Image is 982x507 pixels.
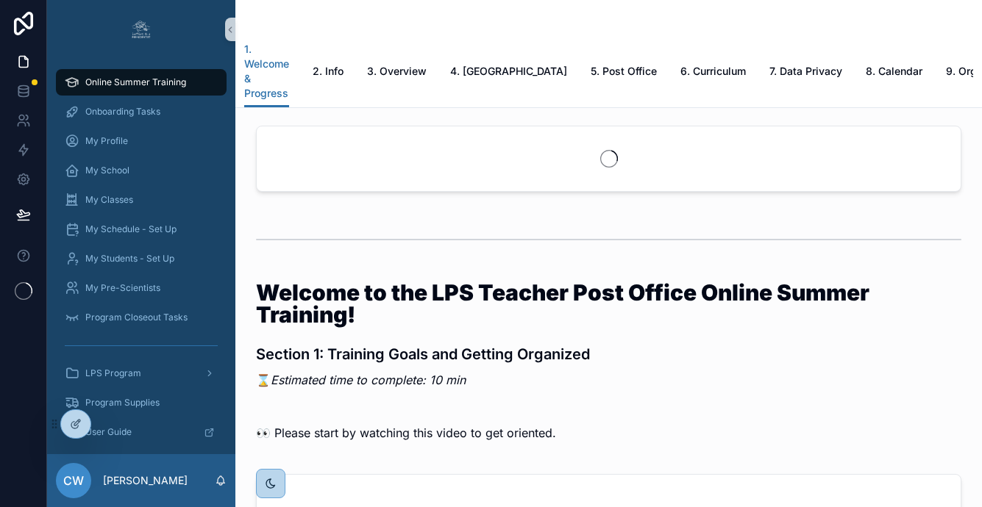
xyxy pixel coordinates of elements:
a: Program Closeout Tasks [56,304,227,331]
em: Estimated time to complete: 10 min [271,373,466,387]
a: My Profile [56,128,227,154]
span: User Guide [85,426,132,438]
p: ⌛ [256,371,961,389]
a: Online Summer Training [56,69,227,96]
img: App logo [129,18,153,41]
div: scrollable content [47,59,235,454]
h1: Welcome to the LPS Teacher Post Office Online Summer Training! [256,281,961,326]
a: My School [56,157,227,184]
a: User Guide [56,419,227,445]
span: 4. [GEOGRAPHIC_DATA] [450,64,567,79]
a: My Students - Set Up [56,245,227,272]
a: 4. [GEOGRAPHIC_DATA] [450,58,567,87]
a: 8. Calendar [866,58,922,87]
a: My Pre-Scientists [56,275,227,301]
span: LPS Program [85,367,141,379]
span: My Classes [85,194,133,206]
span: My Profile [85,135,128,147]
span: Online Summer Training [85,76,186,88]
span: Onboarding Tasks [85,106,160,118]
a: Onboarding Tasks [56,98,227,125]
span: Program Supplies [85,397,160,409]
p: 👀 Please start by watching this video to get oriented. [256,424,961,442]
a: 7. Data Privacy [769,58,842,87]
a: My Classes [56,187,227,213]
span: 7. Data Privacy [769,64,842,79]
span: 8. Calendar [866,64,922,79]
a: LPS Program [56,360,227,386]
a: My Schedule - Set Up [56,216,227,242]
span: My School [85,165,129,176]
a: 6. Curriculum [680,58,746,87]
a: Program Supplies [56,389,227,416]
a: 3. Overview [367,58,427,87]
a: 2. Info [313,58,344,87]
span: My Pre-Scientists [85,282,160,294]
a: 1. Welcome & Progress [244,36,289,108]
span: My Students - Set Up [85,253,174,265]
span: Program Closeout Tasks [85,312,188,323]
a: 5. Post Office [591,58,657,87]
h3: Section 1: Training Goals and Getting Organized [256,343,961,365]
p: [PERSON_NAME] [103,473,188,488]
span: 5. Post Office [591,64,657,79]
span: My Schedule - Set Up [85,223,177,235]
span: 6. Curriculum [680,64,746,79]
span: 3. Overview [367,64,427,79]
span: 2. Info [313,64,344,79]
span: 1. Welcome & Progress [244,42,289,101]
span: CW [63,472,84,489]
